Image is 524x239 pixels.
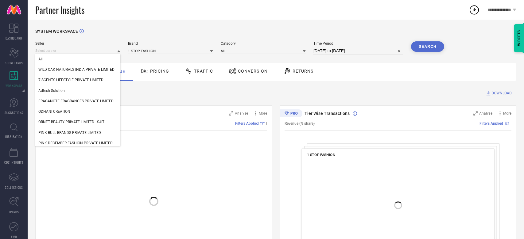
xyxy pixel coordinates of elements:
span: Pricing [150,69,169,74]
button: Search [411,41,444,52]
span: Filters Applied [235,121,259,126]
span: PINK BULL BRANDS PRIVATE LIMITED [38,131,101,135]
div: Open download list [469,4,480,15]
div: Premium [280,109,302,119]
input: Select time period [313,47,403,55]
span: Tier Wise Transactions [305,111,350,116]
span: 7 SCENTS LIFESTYLE PRIVATE LIMITED [38,78,103,82]
div: PINK DECEMBER FASHION PRIVATE LIMITED [35,138,120,148]
span: | [266,121,267,126]
div: FRAGANOTE FRAGRANCES PRIVATE LIMITED [35,96,120,106]
span: TRENDS [9,210,19,214]
span: FWD [11,234,17,239]
span: More [503,111,511,116]
span: Filters Applied [479,121,503,126]
svg: Zoom [473,111,478,116]
span: Analyse [479,111,492,116]
span: FRAGANOTE FRAGRANCES PRIVATE LIMITED [38,99,114,103]
div: All [35,54,120,64]
span: WORKSPACE [6,83,22,88]
span: All [38,57,43,61]
input: Select partner [35,47,120,54]
div: WILD OAK NATURALS INDIA PRIVATE LIMITED [35,64,120,75]
span: SCORECARDS [5,61,23,65]
span: Analyse [235,111,248,116]
div: ODHANI CREATION [35,106,120,117]
span: Adtech Solution [38,89,65,93]
span: Brand [128,41,213,46]
span: Revenue (% share) [285,121,315,126]
span: PINK DECEMBER FASHION PRIVATE LIMITED [38,141,113,145]
div: PINK BULL BRANDS PRIVATE LIMITED [35,127,120,138]
span: INSPIRATION [5,134,22,139]
span: 1 STOP FASHION [307,153,335,157]
span: Category [221,41,306,46]
span: DASHBOARD [6,36,22,40]
span: WILD OAK NATURALS INDIA PRIVATE LIMITED [38,67,115,72]
span: Conversion [238,69,268,74]
span: CDC INSIGHTS [4,160,23,165]
span: Returns [293,69,313,74]
div: Adtech Solution [35,85,120,96]
span: DOWNLOAD [491,90,512,96]
svg: Zoom [229,111,233,116]
span: Partner Insights [35,4,84,16]
span: SUGGESTIONS [5,110,23,115]
div: ORNET BEAUTY PRIVATE LIMITED - SJIT [35,117,120,127]
span: ODHANI CREATION [38,109,70,114]
span: ORNET BEAUTY PRIVATE LIMITED - SJIT [38,120,104,124]
span: Traffic [194,69,213,74]
span: Seller [35,41,120,46]
div: 7 SCENTS LIFESTYLE PRIVATE LIMITED [35,75,120,85]
span: Time Period [313,41,403,46]
span: More [259,111,267,116]
span: COLLECTIONS [5,185,23,190]
span: SYSTEM WORKSPACE [35,29,78,34]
